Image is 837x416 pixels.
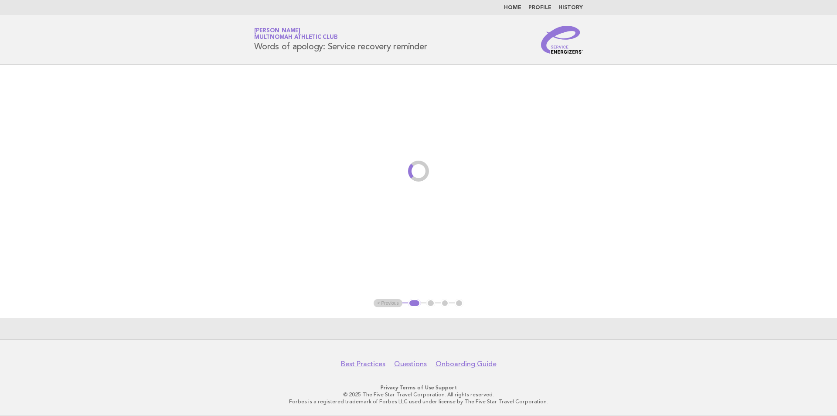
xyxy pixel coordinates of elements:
[436,360,497,368] a: Onboarding Guide
[399,385,434,391] a: Terms of Use
[528,5,551,10] a: Profile
[394,360,427,368] a: Questions
[558,5,583,10] a: History
[254,28,337,40] a: [PERSON_NAME]Multnomah Athletic Club
[541,26,583,54] img: Service Energizers
[152,398,685,405] p: Forbes is a registered trademark of Forbes LLC used under license by The Five Star Travel Corpora...
[504,5,521,10] a: Home
[254,35,337,41] span: Multnomah Athletic Club
[436,385,457,391] a: Support
[381,385,398,391] a: Privacy
[341,360,385,368] a: Best Practices
[254,28,427,51] h1: Words of apology: Service recovery reminder
[152,384,685,391] p: · ·
[152,391,685,398] p: © 2025 The Five Star Travel Corporation. All rights reserved.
